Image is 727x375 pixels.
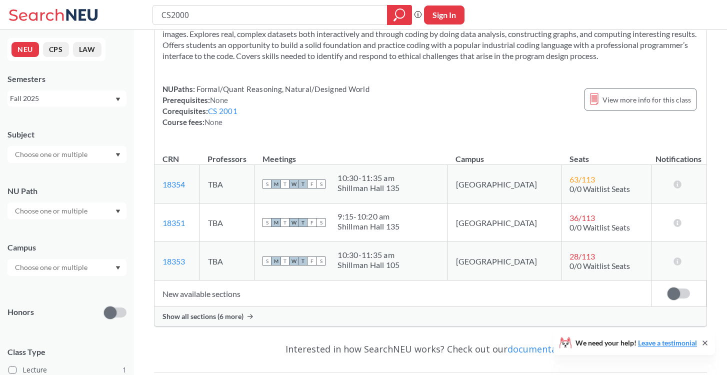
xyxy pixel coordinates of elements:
svg: Dropdown arrow [115,209,120,213]
div: Shillman Hall 135 [337,221,399,231]
span: M [271,256,280,265]
a: 18354 [162,179,185,189]
a: 18353 [162,256,185,266]
button: NEU [11,42,39,57]
span: View more info for this class [602,93,691,106]
span: T [280,179,289,188]
span: T [280,256,289,265]
span: S [316,179,325,188]
th: Campus [447,143,561,165]
span: M [271,179,280,188]
div: 9:15 - 10:20 am [337,211,399,221]
span: 0/0 Waitlist Seats [569,222,630,232]
th: Meetings [254,143,447,165]
td: [GEOGRAPHIC_DATA] [447,203,561,242]
span: S [262,179,271,188]
span: Show all sections (6 more) [162,312,243,321]
td: TBA [199,203,254,242]
span: F [307,256,316,265]
span: 0/0 Waitlist Seats [569,261,630,270]
input: Choose one or multiple [10,205,94,217]
div: Fall 2025Dropdown arrow [7,90,126,106]
div: magnifying glass [387,5,412,25]
span: T [298,256,307,265]
button: CPS [43,42,69,57]
span: None [210,95,228,104]
span: We need your help! [575,339,697,346]
span: S [316,218,325,227]
button: LAW [73,42,101,57]
span: 0/0 Waitlist Seats [569,184,630,193]
a: Leave a testimonial [638,338,697,347]
section: Introduces computer science and data science to students with no prior programming experience. St... [162,17,698,61]
a: documentation! [507,343,576,355]
div: NUPaths: Prerequisites: Corequisites: Course fees: [162,83,369,127]
svg: magnifying glass [393,8,405,22]
span: Class Type [7,346,126,357]
input: Choose one or multiple [10,148,94,160]
td: TBA [199,165,254,203]
span: T [298,179,307,188]
span: T [298,218,307,227]
span: F [307,218,316,227]
div: Show all sections (6 more) [154,307,706,326]
th: Seats [561,143,651,165]
div: CRN [162,153,179,164]
span: Formal/Quant Reasoning, Natural/Designed World [195,84,369,93]
span: W [289,179,298,188]
button: Sign In [424,5,464,24]
div: Shillman Hall 135 [337,183,399,193]
div: 10:30 - 11:35 am [337,250,399,260]
span: S [262,218,271,227]
input: Class, professor, course number, "phrase" [160,6,380,23]
div: Dropdown arrow [7,259,126,276]
td: New available sections [154,280,651,307]
div: Subject [7,129,126,140]
span: T [280,218,289,227]
div: 10:30 - 11:35 am [337,173,399,183]
div: Fall 2025 [10,93,114,104]
div: NU Path [7,185,126,196]
span: 36 / 113 [569,213,595,222]
td: [GEOGRAPHIC_DATA] [447,165,561,203]
svg: Dropdown arrow [115,266,120,270]
span: W [289,256,298,265]
div: Campus [7,242,126,253]
span: M [271,218,280,227]
a: 18351 [162,218,185,227]
p: Honors [7,306,34,318]
div: Semesters [7,73,126,84]
span: 28 / 113 [569,251,595,261]
td: TBA [199,242,254,280]
span: W [289,218,298,227]
th: Notifications [651,143,706,165]
span: None [204,117,222,126]
a: CS 2001 [208,106,237,115]
span: S [262,256,271,265]
th: Professors [199,143,254,165]
div: Interested in how SearchNEU works? Check out our [154,334,707,363]
svg: Dropdown arrow [115,153,120,157]
span: 63 / 113 [569,174,595,184]
span: S [316,256,325,265]
div: Shillman Hall 105 [337,260,399,270]
input: Choose one or multiple [10,261,94,273]
td: [GEOGRAPHIC_DATA] [447,242,561,280]
div: Dropdown arrow [7,146,126,163]
span: F [307,179,316,188]
div: Dropdown arrow [7,202,126,219]
svg: Dropdown arrow [115,97,120,101]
